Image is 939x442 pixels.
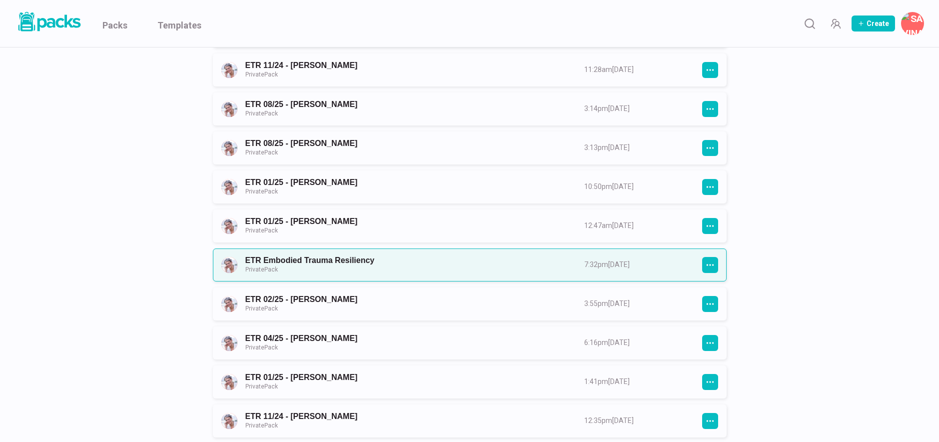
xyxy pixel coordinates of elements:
img: Packs logo [15,10,82,33]
button: Savina Tilmann [901,12,924,35]
button: Create Pack [852,15,895,31]
button: Manage Team Invites [826,13,846,33]
button: Search [800,13,820,33]
a: Packs logo [15,10,82,37]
